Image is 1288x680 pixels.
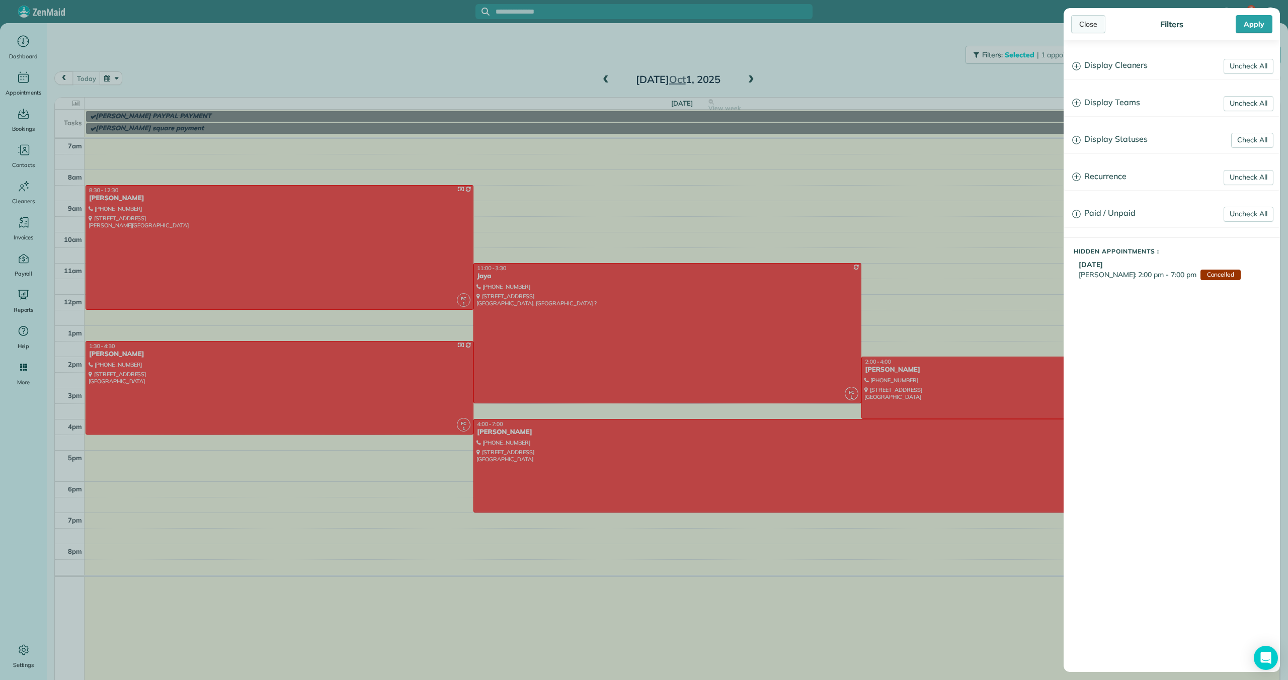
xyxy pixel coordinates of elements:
[1079,260,1103,269] b: [DATE]
[1064,164,1279,190] a: Recurrence
[1224,59,1273,74] a: Uncheck All
[1064,201,1279,226] a: Paid / Unpaid
[1231,133,1273,148] a: Check All
[1254,646,1278,670] div: Open Intercom Messenger
[1079,270,1196,280] span: [PERSON_NAME]: 2:00 pm - 7:00 pm
[1224,96,1273,111] a: Uncheck All
[1224,170,1273,185] a: Uncheck All
[1200,270,1241,281] span: Cancelled
[1157,19,1186,29] div: Filters
[1224,207,1273,222] a: Uncheck All
[1064,127,1279,152] a: Display Statuses
[1236,15,1272,33] div: Apply
[1064,90,1279,116] a: Display Teams
[1064,53,1279,78] a: Display Cleaners
[1074,248,1280,254] h5: Hidden Appointments :
[1071,15,1105,33] div: Close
